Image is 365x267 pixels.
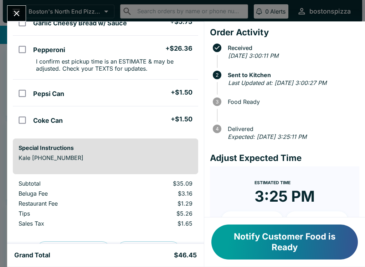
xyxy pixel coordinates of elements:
[122,220,192,227] p: $1.65
[19,180,111,187] p: Subtotal
[33,19,127,27] h5: Garlic Cheesy Bread w/ Sauce
[215,126,219,132] text: 4
[19,210,111,217] p: Tips
[122,210,192,217] p: $5.26
[33,46,65,54] h5: Pepperoni
[216,72,219,78] text: 2
[255,180,291,185] span: Estimated Time
[286,211,348,229] button: + 20
[228,133,307,140] em: Expected: [DATE] 3:25:11 PM
[165,44,192,53] h5: + $26.36
[210,27,359,38] h4: Order Activity
[19,154,192,161] p: Kale [PHONE_NUMBER]
[228,52,278,59] em: [DATE] 3:00:11 PM
[13,180,198,230] table: orders table
[122,200,192,207] p: $1.29
[221,211,283,229] button: + 10
[36,58,192,72] p: I confirm est pickup time is an ESTIMATE & may be adjusted. Check your TEXTS for updates.
[224,72,359,78] span: Sent to Kitchen
[7,6,26,21] button: Close
[122,180,192,187] p: $35.09
[216,99,219,105] text: 3
[171,88,192,97] h5: + $1.50
[210,153,359,163] h4: Adjust Expected Time
[33,90,64,98] h5: Pepsi Can
[36,241,111,260] button: Preview Receipt
[228,79,327,86] em: Last Updated at: [DATE] 3:00:27 PM
[224,126,359,132] span: Delivered
[170,17,192,26] h5: + $5.73
[211,225,358,260] button: Notify Customer Food is Ready
[19,190,111,197] p: Beluga Fee
[174,251,197,260] h5: $46.45
[117,241,181,260] button: Print Receipt
[224,45,359,51] span: Received
[19,220,111,227] p: Sales Tax
[33,116,63,125] h5: Coke Can
[255,187,315,206] time: 3:25 PM
[171,115,192,124] h5: + $1.50
[19,200,111,207] p: Restaurant Fee
[224,99,359,105] span: Food Ready
[122,190,192,197] p: $3.16
[14,251,50,260] h5: Grand Total
[19,144,192,151] h6: Special Instructions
